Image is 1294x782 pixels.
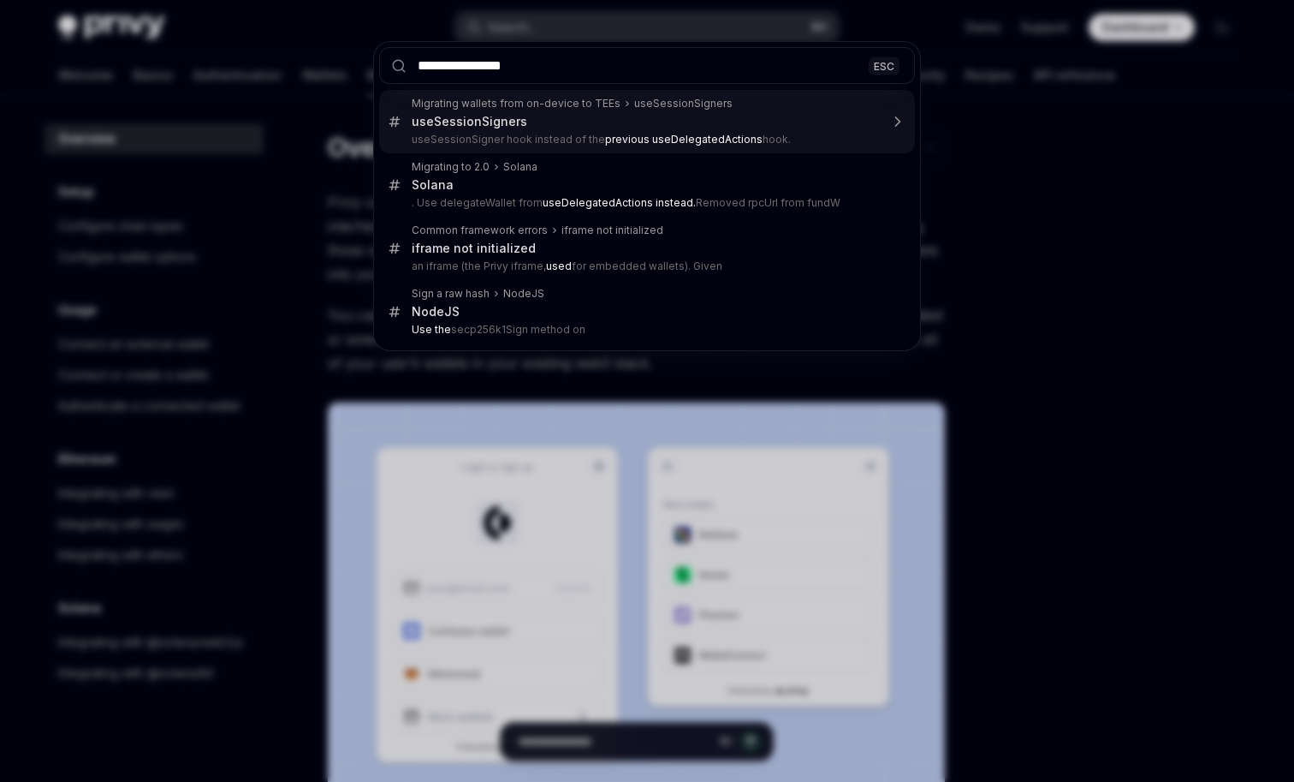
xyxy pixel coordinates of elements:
[412,196,879,210] p: . Use delegateWallet from Removed rpcUrl from fundW
[412,224,548,237] div: Common framework errors
[412,323,451,336] b: Use the
[634,97,733,110] div: useSessionSigners
[412,241,536,256] div: iframe not initialized
[412,287,490,301] div: Sign a raw hash
[869,57,899,75] div: ESC
[412,114,527,129] div: useSessionSigners
[543,196,696,209] b: useDelegatedActions instead.
[605,133,763,146] b: previous useDelegatedActions
[503,160,537,174] div: Solana
[412,133,879,146] p: useSessionSigner hook instead of the hook.
[503,287,544,301] div: NodeJS
[561,224,663,237] div: iframe not initialized
[412,260,879,273] p: an iframe (the Privy iframe, for embedded wallets). Given
[412,97,620,110] div: Migrating wallets from on-device to TEEs
[412,323,879,337] p: secp256k1Sign method on
[412,160,490,174] div: Migrating to 2.0
[412,177,454,193] div: Solana
[546,260,572,272] b: used
[412,304,460,319] div: NodeJS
